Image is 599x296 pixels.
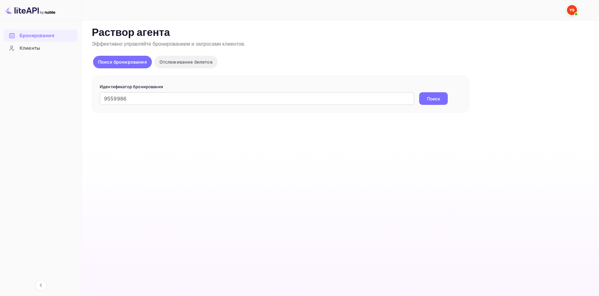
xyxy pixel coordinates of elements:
input: Введите идентификатор бронирования (например, 63782194) [100,92,414,105]
button: Свернуть навигацию [35,280,47,291]
a: Клиенты [4,42,78,54]
img: Служба Поддержки Яндекса [567,5,577,15]
div: Бронирования [4,30,78,42]
ya-tr-span: Раствор агента [92,26,170,40]
img: Логотип LiteAPI [5,5,55,15]
a: Бронирования [4,30,78,41]
button: Поиск [419,92,448,105]
ya-tr-span: Идентификатор бронирования [100,84,163,89]
ya-tr-span: Поиск [427,95,440,102]
ya-tr-span: Эффективно управляйте бронированием и запросами клиентов. [92,41,245,48]
ya-tr-span: Бронирования [19,32,54,39]
ya-tr-span: Поиск бронирования [98,59,147,65]
ya-tr-span: Клиенты [19,45,40,52]
ya-tr-span: Отслеживание билетов [159,59,213,65]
